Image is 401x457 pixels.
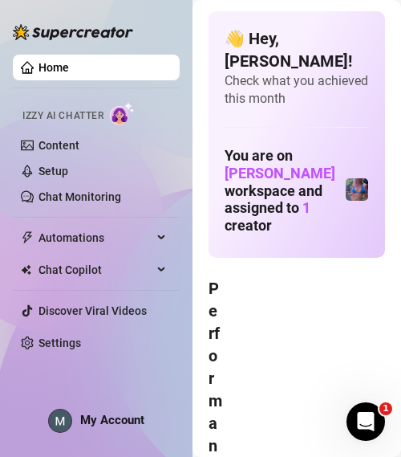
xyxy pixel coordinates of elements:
[38,225,152,251] span: Automations
[38,304,147,317] a: Discover Viral Videos
[21,264,31,275] img: Chat Copilot
[38,139,79,152] a: Content
[38,190,121,203] a: Chat Monitoring
[22,108,103,124] span: Izzy AI Chatter
[80,413,144,427] span: My Account
[346,178,368,201] img: Jaylie
[13,24,133,40] img: logo-BBDzfeDw.svg
[38,257,152,283] span: Chat Copilot
[225,27,369,72] h4: 👋 Hey, [PERSON_NAME] !
[302,199,310,216] span: 1
[225,72,369,108] span: Check what you achieved this month
[38,61,69,74] a: Home
[110,102,135,125] img: AI Chatter
[49,410,71,432] img: ACg8ocLEUq6BudusSbFUgfJHT7ol7Uq-BuQYr5d-mnjl9iaMWv35IQ=s96-c
[379,402,392,415] span: 1
[38,337,81,349] a: Settings
[225,165,335,182] span: [PERSON_NAME]
[225,147,345,235] h1: You are on workspace and assigned to creator
[21,231,34,244] span: thunderbolt
[346,402,385,441] iframe: Intercom live chat
[38,165,68,177] a: Setup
